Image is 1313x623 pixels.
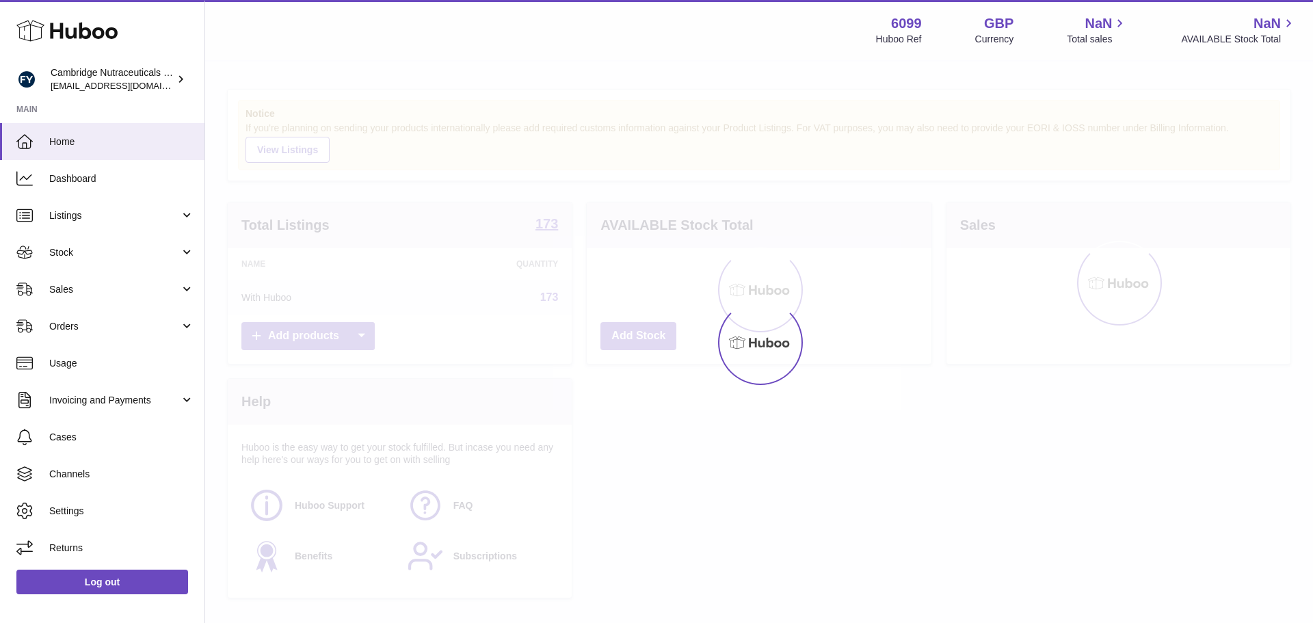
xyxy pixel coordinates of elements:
[51,66,174,92] div: Cambridge Nutraceuticals Ltd
[891,14,922,33] strong: 6099
[49,394,180,407] span: Invoicing and Payments
[1181,33,1297,46] span: AVAILABLE Stock Total
[975,33,1014,46] div: Currency
[49,135,194,148] span: Home
[1181,14,1297,46] a: NaN AVAILABLE Stock Total
[49,320,180,333] span: Orders
[876,33,922,46] div: Huboo Ref
[49,505,194,518] span: Settings
[51,80,201,91] span: [EMAIL_ADDRESS][DOMAIN_NAME]
[1254,14,1281,33] span: NaN
[49,283,180,296] span: Sales
[1067,14,1128,46] a: NaN Total sales
[49,542,194,555] span: Returns
[16,570,188,594] a: Log out
[16,69,37,90] img: internalAdmin-6099@internal.huboo.com
[49,468,194,481] span: Channels
[49,209,180,222] span: Listings
[984,14,1013,33] strong: GBP
[49,431,194,444] span: Cases
[1085,14,1112,33] span: NaN
[49,246,180,259] span: Stock
[49,357,194,370] span: Usage
[1067,33,1128,46] span: Total sales
[49,172,194,185] span: Dashboard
